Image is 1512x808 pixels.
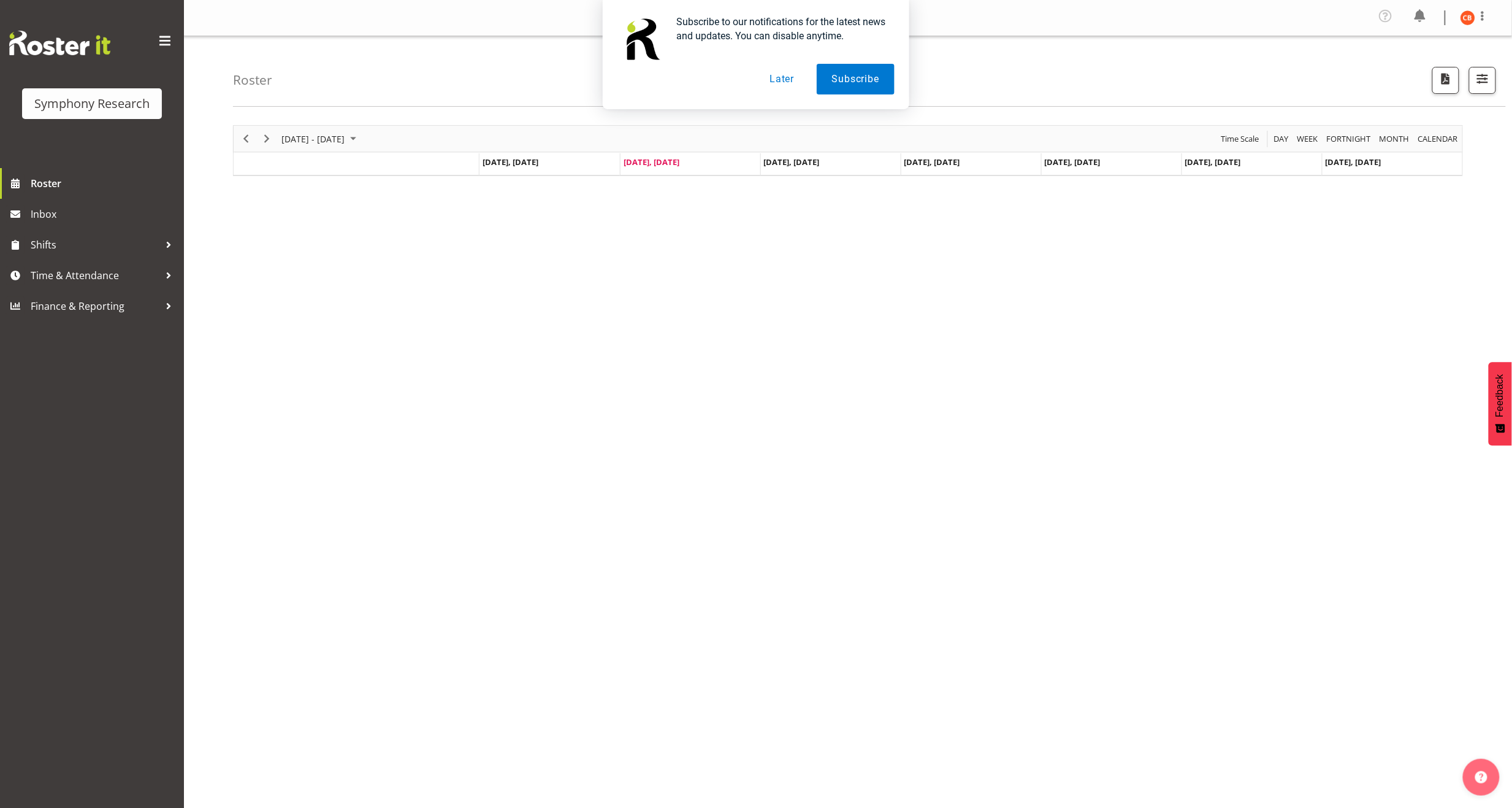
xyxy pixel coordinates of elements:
[31,266,159,285] span: Time & Attendance
[754,64,809,94] button: Later
[1326,156,1381,167] span: [DATE], [DATE]
[904,156,960,167] span: [DATE], [DATE]
[1220,131,1262,147] button: Time Scale
[817,64,895,94] button: Subscribe
[1417,131,1459,147] span: calendar
[617,15,666,64] img: notification icon
[1045,156,1101,167] span: [DATE], [DATE]
[1416,131,1460,147] button: Month
[1489,362,1512,445] button: Feedback - Show survey
[233,125,1463,176] div: Timeline Week of September 2, 2025
[280,131,346,147] span: [DATE] - [DATE]
[624,156,679,167] span: [DATE], [DATE]
[1273,131,1290,147] span: Day
[259,131,275,147] button: Next
[764,156,820,167] span: [DATE], [DATE]
[31,205,178,223] span: Inbox
[1475,771,1487,783] img: help-xxl-2.png
[666,15,895,43] div: Subscribe to our notifications for the latest news and updates. You can disable anytime.
[31,236,159,254] span: Shifts
[235,126,256,152] div: Previous
[1495,374,1506,417] span: Feedback
[1378,131,1412,147] button: Timeline Month
[31,174,178,193] span: Roster
[1326,131,1372,147] span: Fortnight
[1325,131,1373,147] button: Fortnight
[1296,131,1321,147] button: Timeline Week
[1272,131,1291,147] button: Timeline Day
[1220,131,1261,147] span: Time Scale
[280,131,362,147] button: September 01 - 07, 2025
[256,126,277,152] div: Next
[1185,156,1241,167] span: [DATE], [DATE]
[31,297,159,315] span: Finance & Reporting
[1378,131,1411,147] span: Month
[238,131,254,147] button: Previous
[483,156,538,167] span: [DATE], [DATE]
[1296,131,1319,147] span: Week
